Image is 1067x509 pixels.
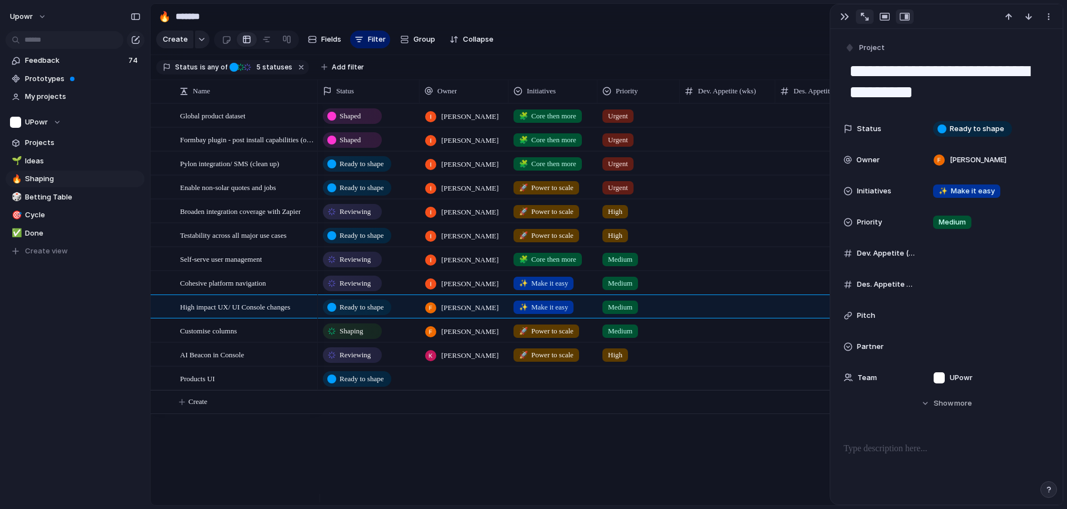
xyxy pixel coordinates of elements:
span: [PERSON_NAME] [441,207,498,218]
span: Partner [857,341,884,352]
button: Fields [303,31,346,48]
span: Fields [321,34,341,45]
button: UPowr [6,114,144,131]
span: Shaping [25,173,141,184]
span: Ready to shape [340,182,383,193]
span: ✨ [939,186,948,195]
button: Create [156,31,193,48]
span: Show [934,398,954,409]
span: [PERSON_NAME] [441,135,498,146]
a: ✅Done [6,225,144,242]
span: [PERSON_NAME] [441,278,498,290]
span: Des. Appetite (wks) [794,86,851,97]
span: Owner [856,154,880,166]
span: Shaped [340,134,361,146]
span: [PERSON_NAME] [441,255,498,266]
div: 🌱Ideas [6,153,144,169]
a: Prototypes [6,71,144,87]
span: Self-serve user management [180,252,262,265]
span: Feedback [25,55,125,66]
div: 🔥 [158,9,171,24]
span: [PERSON_NAME] [441,231,498,242]
span: [PERSON_NAME] [441,302,498,313]
span: Medium [608,278,632,289]
span: Core then more [519,254,576,265]
button: Create view [6,243,144,260]
span: Medium [608,254,632,265]
button: 🔥 [10,173,21,184]
span: Owner [437,86,457,97]
span: Formbay plugin - post install capabilities (overhang) [180,133,314,146]
span: Create view [25,246,68,257]
span: Testability across all major use cases [180,228,287,241]
span: 5 [253,63,262,71]
span: Ready to shape [340,302,383,313]
span: more [954,398,972,409]
span: [PERSON_NAME] [441,183,498,194]
span: Reviewing [340,254,371,265]
span: [PERSON_NAME] [441,159,498,170]
span: Collapse [463,34,493,45]
span: Priority [857,217,882,228]
span: Power to scale [519,182,574,193]
button: Collapse [445,31,498,48]
a: Feedback74 [6,52,144,69]
span: Pylon integration/ SMS (clean up) [180,157,279,169]
span: is [200,62,206,72]
span: Team [857,372,877,383]
span: High [608,230,622,241]
span: Make it easy [939,186,995,197]
span: ✨ [519,279,528,287]
span: Status [175,62,198,72]
span: High impact UX/ UI Console changes [180,300,290,313]
span: Initiatives [527,86,556,97]
span: Cohesive platform navigation [180,276,266,289]
span: Power to scale [519,326,574,337]
span: Done [25,228,141,239]
div: 🌱 [12,154,19,167]
span: 74 [128,55,140,66]
button: 🎯 [10,209,21,221]
span: Projects [25,137,141,148]
span: Core then more [519,111,576,122]
span: 🚀 [519,351,528,359]
span: High [608,206,622,217]
div: 🎯 [12,209,19,222]
span: Make it easy [519,302,568,313]
span: Broaden integration coverage with Zapier [180,204,301,217]
a: 🔥Shaping [6,171,144,187]
span: Ready to shape [340,373,383,385]
span: Core then more [519,158,576,169]
a: 🎲Betting Table [6,189,144,206]
div: ✅ [12,227,19,239]
span: any of [206,62,227,72]
span: Add filter [332,62,364,72]
span: Create [163,34,188,45]
span: Power to scale [519,350,574,361]
button: Project [842,40,888,56]
span: UPowr [25,117,48,128]
span: Cycle [25,209,141,221]
span: Medium [608,302,632,313]
span: Urgent [608,158,628,169]
span: [PERSON_NAME] [441,326,498,337]
span: Ideas [25,156,141,167]
button: Add filter [315,59,371,75]
span: Initiatives [857,186,891,197]
span: [PERSON_NAME] [441,350,498,361]
span: Pitch [857,310,875,321]
a: 🎯Cycle [6,207,144,223]
span: 🚀 [519,231,528,239]
span: Enable non-solar quotes and jobs [180,181,276,193]
span: Global product dataset [180,109,246,122]
span: Urgent [608,134,628,146]
span: Ready to shape [340,158,383,169]
span: ✨ [519,303,528,311]
span: Dev. Appetite (wks) [857,248,915,259]
span: 🚀 [519,327,528,335]
span: Shaping [340,326,363,337]
span: Create [188,396,207,407]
